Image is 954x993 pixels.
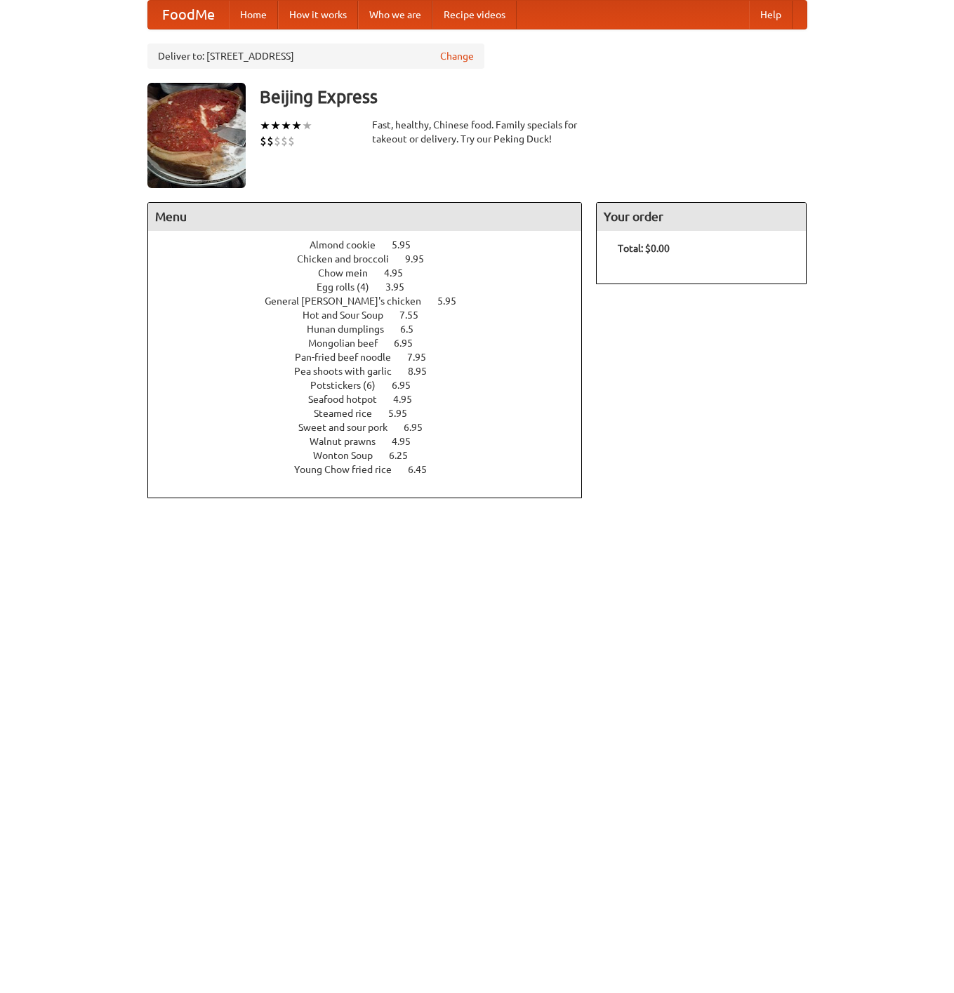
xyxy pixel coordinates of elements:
h4: Menu [148,203,582,231]
a: Mongolian beef 6.95 [308,338,439,349]
span: 6.95 [392,380,425,391]
span: General [PERSON_NAME]'s chicken [265,295,435,307]
a: How it works [278,1,358,29]
span: 6.95 [404,422,437,433]
span: Walnut prawns [310,436,390,447]
a: Steamed rice 5.95 [314,408,433,419]
span: Chow mein [318,267,382,279]
a: FoodMe [148,1,229,29]
li: ★ [270,118,281,133]
a: Walnut prawns 4.95 [310,436,437,447]
span: Potstickers (6) [310,380,390,391]
a: Wonton Soup 6.25 [313,450,434,461]
a: Almond cookie 5.95 [310,239,437,251]
a: Young Chow fried rice 6.45 [294,464,453,475]
a: Potstickers (6) 6.95 [310,380,437,391]
span: 5.95 [392,239,425,251]
a: Hunan dumplings 6.5 [307,324,439,335]
a: Change [440,49,474,63]
li: $ [260,133,267,149]
li: $ [267,133,274,149]
span: 5.95 [437,295,470,307]
a: Pea shoots with garlic 8.95 [294,366,453,377]
span: Almond cookie [310,239,390,251]
span: 4.95 [384,267,417,279]
a: Seafood hotpot 4.95 [308,394,438,405]
img: angular.jpg [147,83,246,188]
span: 3.95 [385,281,418,293]
span: 9.95 [405,253,438,265]
a: Who we are [358,1,432,29]
span: 6.45 [408,464,441,475]
h3: Beijing Express [260,83,807,111]
span: Sweet and sour pork [298,422,402,433]
a: Home [229,1,278,29]
span: Pan-fried beef noodle [295,352,405,363]
span: 6.25 [389,450,422,461]
a: Chicken and broccoli 9.95 [297,253,450,265]
span: 7.55 [399,309,432,321]
a: Recipe videos [432,1,517,29]
span: 4.95 [392,436,425,447]
a: Hot and Sour Soup 7.55 [303,309,444,321]
span: 4.95 [393,394,426,405]
span: 6.5 [400,324,428,335]
span: Hunan dumplings [307,324,398,335]
span: Steamed rice [314,408,386,419]
span: 6.95 [394,338,427,349]
span: Pea shoots with garlic [294,366,406,377]
li: $ [281,133,288,149]
a: General [PERSON_NAME]'s chicken 5.95 [265,295,482,307]
li: ★ [302,118,312,133]
span: 5.95 [388,408,421,419]
a: Pan-fried beef noodle 7.95 [295,352,452,363]
li: $ [288,133,295,149]
span: Chicken and broccoli [297,253,403,265]
li: ★ [260,118,270,133]
span: Mongolian beef [308,338,392,349]
span: 7.95 [407,352,440,363]
b: Total: $0.00 [618,243,670,254]
a: Help [749,1,793,29]
a: Chow mein 4.95 [318,267,429,279]
div: Fast, healthy, Chinese food. Family specials for takeout or delivery. Try our Peking Duck! [372,118,583,146]
span: Wonton Soup [313,450,387,461]
li: ★ [281,118,291,133]
span: Egg rolls (4) [317,281,383,293]
li: $ [274,133,281,149]
span: 8.95 [408,366,441,377]
a: Egg rolls (4) 3.95 [317,281,430,293]
li: ★ [291,118,302,133]
span: Young Chow fried rice [294,464,406,475]
a: Sweet and sour pork 6.95 [298,422,449,433]
h4: Your order [597,203,806,231]
span: Seafood hotpot [308,394,391,405]
div: Deliver to: [STREET_ADDRESS] [147,44,484,69]
span: Hot and Sour Soup [303,309,397,321]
